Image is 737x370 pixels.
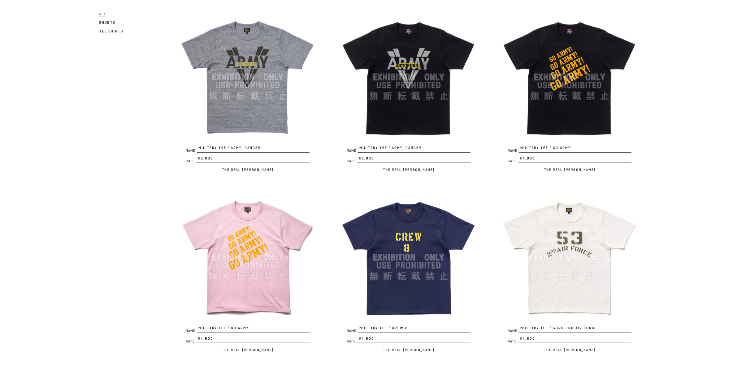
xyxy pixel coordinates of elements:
span: ¥6,000 [196,156,310,163]
a: Tee Shirts [99,27,124,35]
span: Rate [508,159,518,163]
a: MILITARY TEE / GO ARMY! NameMILITARY TEE / GO ARMY! Rate¥4,800 The Real [PERSON_NAME] [180,189,316,354]
span: Rate [186,159,196,163]
span: MILITARY TEE / 53rd 2nd AIR FORCE [519,325,631,333]
span: MILITARY TEE / ARMY, RANGER [197,145,310,153]
span: ¥4,800 [357,336,470,343]
span: MILITARY TEE / ARMY, RANGER [358,145,470,153]
span: ¥4,800 [518,156,631,163]
span: MILITARY TEE / GO ARMY! [197,325,310,333]
a: All [99,10,106,17]
span: MILITARY TEE / GO ARMY! [519,145,631,153]
a: MILITARY TEE / CREW 8 NameMILITARY TEE / CREW 8 Rate¥4,800 The Real [PERSON_NAME] [340,189,477,354]
span: Tee Shirts [99,29,124,33]
p: The Real [PERSON_NAME] [340,166,477,173]
a: MILITARY TEE / 53rd 2nd AIR FORCE NameMILITARY TEE / 53rd 2nd AIR FORCE Rate¥4,800 The Real [PERS... [501,189,638,354]
span: ¥4,800 [518,336,631,343]
img: MILITARY TEE / GO ARMY! [180,189,316,325]
span: Rate [186,340,196,343]
span: Name [186,329,197,333]
p: The Real [PERSON_NAME] [501,346,638,354]
span: Name [347,149,358,152]
span: MILITARY TEE / CREW 8 [358,325,470,333]
p: The Real [PERSON_NAME] [180,166,316,173]
span: ¥4,800 [196,336,310,343]
span: Name [347,329,358,333]
span: Name [186,149,197,152]
img: MILITARY TEE / 53rd 2nd AIR FORCE [501,189,638,325]
img: MILITARY TEE / ARMY, RANGER [180,9,316,145]
p: The Real [PERSON_NAME] [501,166,638,173]
span: All [99,11,106,16]
span: Rate [347,159,357,163]
a: MILITARY TEE / ARMY, RANGER NameMILITARY TEE / ARMY, RANGER Rate¥6,000 The Real [PERSON_NAME] [180,9,316,173]
p: The Real [PERSON_NAME] [340,346,477,354]
span: ¥6,000 [357,156,470,163]
span: Rate [347,340,357,343]
span: Shorts [99,20,116,24]
img: MILITARY TEE / CREW 8 [340,189,477,325]
a: MILITARY TEE / ARMY, RANGER NameMILITARY TEE / ARMY, RANGER Rate¥6,000 The Real [PERSON_NAME] [340,9,477,173]
img: MILITARY TEE / ARMY, RANGER [340,9,477,145]
p: The Real [PERSON_NAME] [180,346,316,354]
a: Shorts [99,19,116,26]
a: MILITARY TEE / GO ARMY! NameMILITARY TEE / GO ARMY! Rate¥4,800 The Real [PERSON_NAME] [501,9,638,173]
span: Name [508,149,519,152]
span: Name [508,329,519,333]
span: Rate [508,340,518,343]
img: MILITARY TEE / GO ARMY! [501,9,638,145]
